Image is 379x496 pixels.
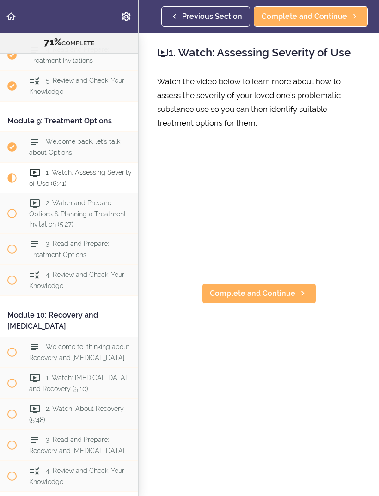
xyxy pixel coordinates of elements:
[29,271,124,289] span: 4. Review and Check: Your Knowledge
[262,11,347,22] span: Complete and Continue
[182,11,242,22] span: Previous Section
[29,343,129,361] span: Welcome to: thinking about Recovery and [MEDICAL_DATA]
[121,11,132,22] svg: Settings Menu
[161,6,250,27] a: Previous Section
[12,37,127,49] div: COMPLETE
[29,169,132,187] span: 1. Watch: Assessing Severity of Use (6:41)
[29,374,127,392] span: 1. Watch: [MEDICAL_DATA] and Recovery (5:10)
[157,154,361,269] iframe: Video Player
[202,283,316,304] a: Complete and Continue
[29,199,126,227] span: 2. Watch and Prepare: Options & Planning a Treatment Invitation (5:27)
[29,240,109,258] span: 3. Read and Prepare: Treatment Options
[29,138,120,156] span: Welcome back, let's talk about Options!
[254,6,368,27] a: Complete and Continue
[29,467,124,485] span: 4. Review and Check: Your Knowledge
[29,77,124,95] span: 5. Review and Check: Your Knowledge
[29,436,124,454] span: 3. Read and Prepare: Recovery and [MEDICAL_DATA]
[157,45,361,61] h2: 1. Watch: Assessing Severity of Use
[29,405,124,423] span: 2. Watch: About Recovery (5:48)
[157,77,341,128] span: Watch the video below to learn more about how to assess the severity of your loved one's problema...
[210,288,295,299] span: Complete and Continue
[6,11,17,22] svg: Back to course curriculum
[44,37,61,48] span: 71%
